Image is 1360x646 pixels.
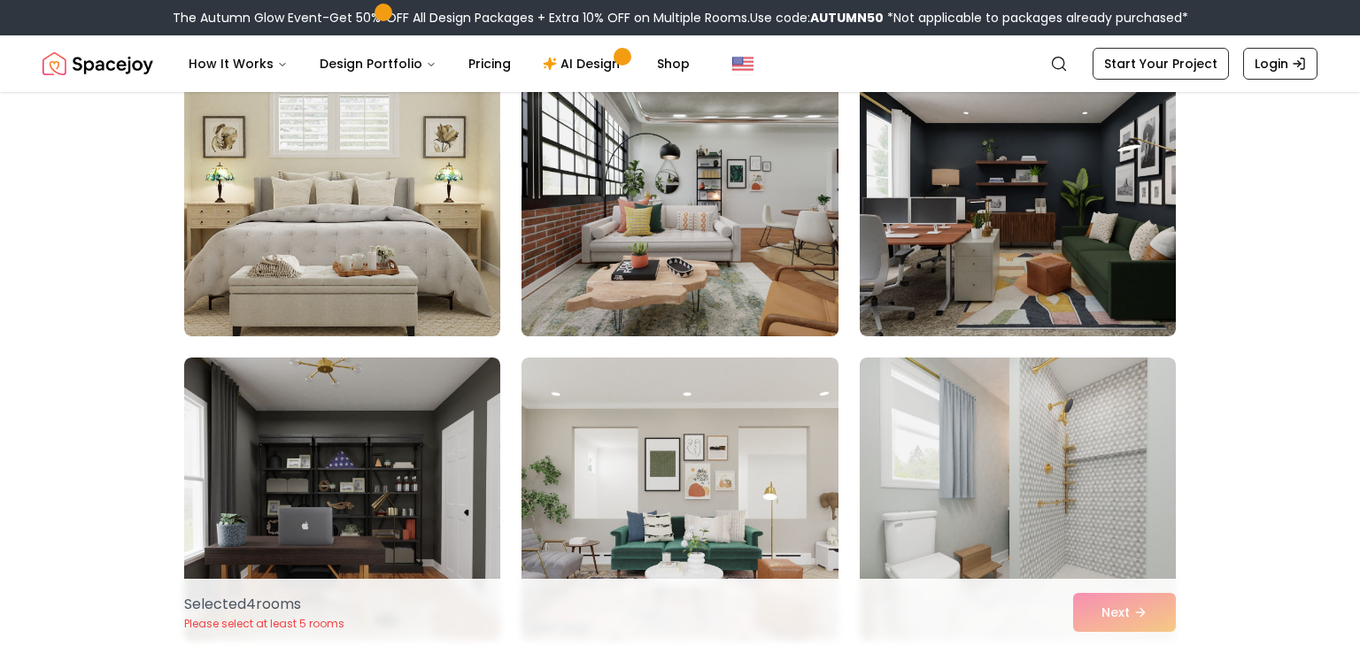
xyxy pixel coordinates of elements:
[643,46,704,81] a: Shop
[454,46,525,81] a: Pricing
[184,594,344,615] p: Selected 4 room s
[1093,48,1229,80] a: Start Your Project
[184,617,344,631] p: Please select at least 5 rooms
[750,9,884,27] span: Use code:
[184,358,500,641] img: Room room-34
[810,9,884,27] b: AUTUMN50
[173,9,1188,27] div: The Autumn Glow Event-Get 50% OFF All Design Packages + Extra 10% OFF on Multiple Rooms.
[184,53,500,336] img: Room room-31
[860,53,1176,336] img: Room room-33
[174,46,302,81] button: How It Works
[884,9,1188,27] span: *Not applicable to packages already purchased*
[522,358,838,641] img: Room room-35
[514,46,846,343] img: Room room-32
[174,46,704,81] nav: Main
[305,46,451,81] button: Design Portfolio
[42,35,1317,92] nav: Global
[732,53,753,74] img: United States
[529,46,639,81] a: AI Design
[42,46,153,81] a: Spacejoy
[1243,48,1317,80] a: Login
[860,358,1176,641] img: Room room-36
[42,46,153,81] img: Spacejoy Logo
